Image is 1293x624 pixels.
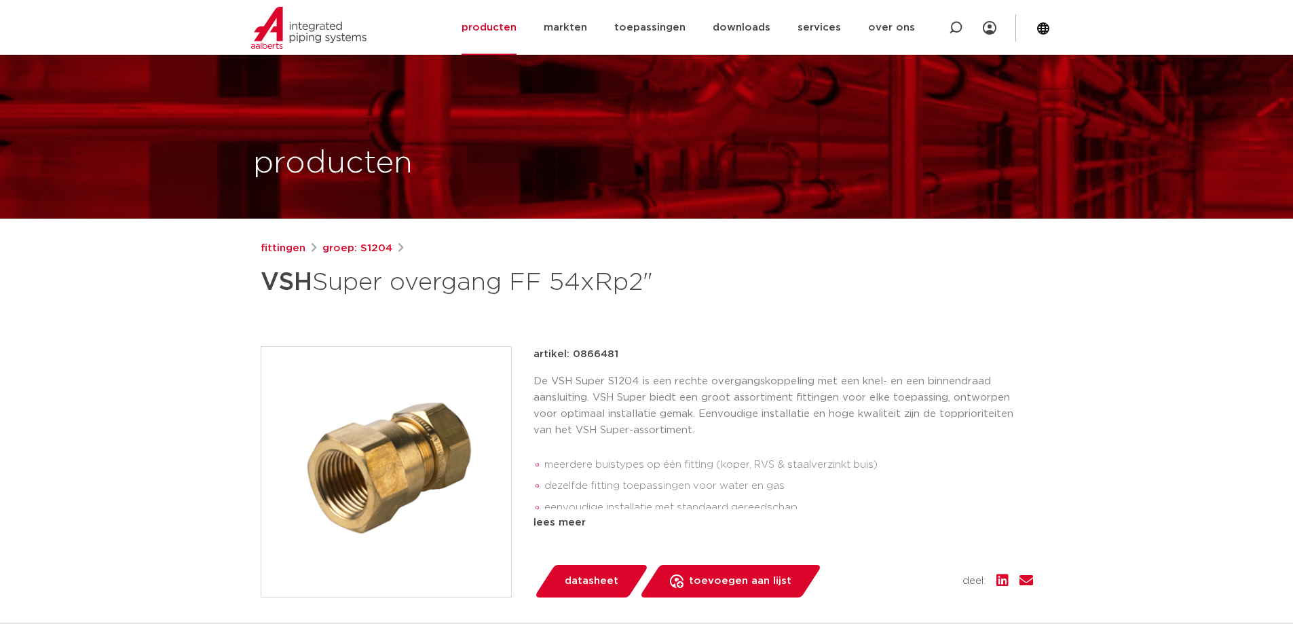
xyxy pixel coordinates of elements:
a: groep: S1204 [322,240,392,257]
strong: VSH [261,270,312,295]
span: deel: [962,573,986,589]
li: meerdere buistypes op één fitting (koper, RVS & staalverzinkt buis) [544,454,1033,476]
span: datasheet [565,570,618,592]
li: eenvoudige installatie met standaard gereedschap [544,497,1033,519]
h1: producten [253,142,413,185]
h1: Super overgang FF 54xRp2" [261,262,770,303]
p: artikel: 0866481 [533,346,618,363]
div: lees meer [533,515,1033,531]
span: toevoegen aan lijst [689,570,791,592]
p: De VSH Super S1204 is een rechte overgangskoppeling met een knel- en een binnendraad aansluiting.... [533,373,1033,439]
a: datasheet [533,565,649,598]
a: fittingen [261,240,305,257]
li: dezelfde fitting toepassingen voor water en gas [544,475,1033,497]
img: Product Image for VSH Super overgang FF 54xRp2" [261,347,511,597]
